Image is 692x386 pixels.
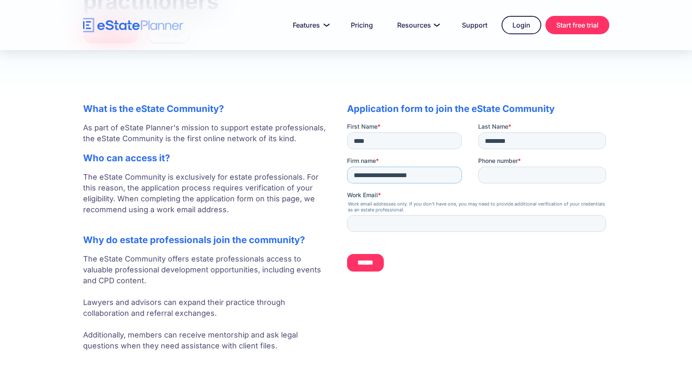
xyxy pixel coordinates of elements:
[83,122,330,144] p: As part of eState Planner's mission to support estate professionals, the eState Community is the ...
[83,152,330,163] h2: Who can access it?
[347,103,609,114] h2: Application form to join the eState Community
[341,17,383,33] a: Pricing
[283,17,337,33] a: Features
[83,172,330,226] p: The eState Community is exclusively for estate professionals. For this reason, the application pr...
[502,16,541,34] a: Login
[545,16,609,34] a: Start free trial
[83,103,330,114] h2: What is the eState Community?
[452,17,497,33] a: Support
[387,17,448,33] a: Resources
[83,234,330,245] h2: Why do estate professionals join the community?
[83,18,183,33] a: home
[83,254,330,351] p: The eState Community offers estate professionals access to valuable professional development oppo...
[347,122,609,279] iframe: Form 0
